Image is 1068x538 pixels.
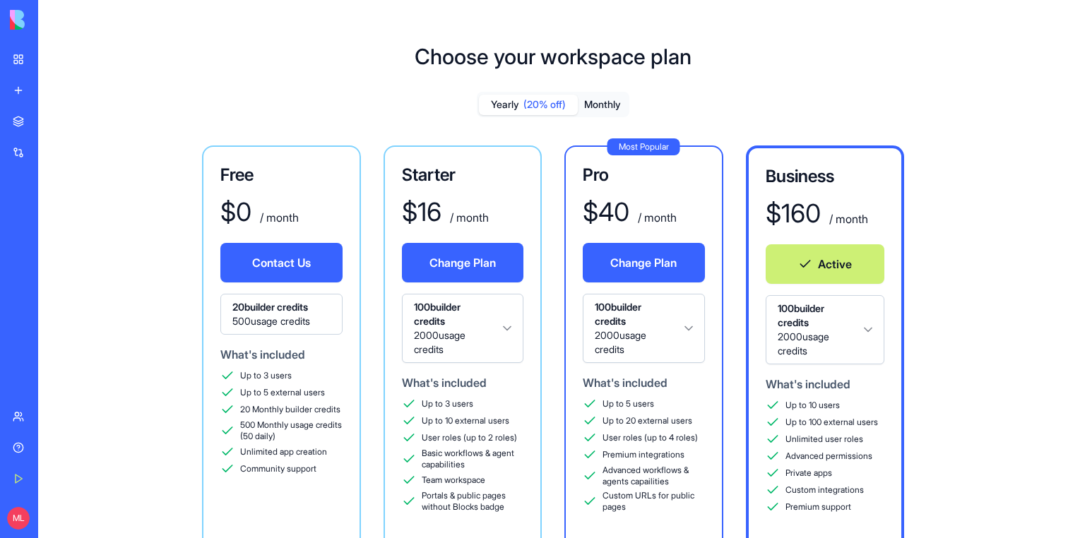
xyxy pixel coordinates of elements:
[826,210,868,227] div: / month
[766,244,885,284] button: Active
[232,300,331,314] span: 20 builder credits
[603,398,654,410] span: Up to 5 users
[240,463,316,474] span: Community support
[785,417,878,428] span: Up to 100 external users
[220,198,251,226] div: $ 0
[240,446,327,458] span: Unlimited app creation
[583,374,705,391] div: What's included
[220,164,343,186] h3: Free
[635,209,677,226] div: / month
[220,346,343,363] div: What's included
[583,243,705,282] button: Change Plan
[220,243,343,282] button: Contact Us
[422,415,509,426] span: Up to 10 external users
[766,199,821,227] div: $ 160
[578,95,627,115] button: Monthly
[785,450,872,462] span: Advanced permissions
[402,164,524,186] h3: Starter
[523,97,566,112] span: (20% off)
[607,138,680,155] div: Most Popular
[583,198,629,226] div: $ 40
[402,374,524,391] div: What's included
[402,243,524,282] button: Change Plan
[422,398,473,410] span: Up to 3 users
[785,400,840,411] span: Up to 10 users
[422,474,485,486] span: Team workspace
[583,164,705,186] h3: Pro
[240,419,343,442] span: 500 Monthly usage credits (50 daily)
[785,467,832,479] span: Private apps
[257,209,299,226] div: / month
[422,448,524,470] span: Basic workflows & agent capabilities
[785,484,864,496] span: Custom integrations
[785,501,851,513] span: Premium support
[479,95,578,115] button: Yearly
[415,44,692,69] h1: Choose your workspace plan
[240,387,325,398] span: Up to 5 external users
[10,10,97,30] img: logo
[766,376,885,393] div: What's included
[447,209,489,226] div: / month
[422,490,524,513] span: Portals & public pages without Blocks badge
[232,314,331,328] span: 500 usage credits
[785,434,863,445] span: Unlimited user roles
[603,449,684,460] span: Premium integrations
[603,490,705,513] span: Custom URLs for public pages
[402,198,441,226] div: $ 16
[766,165,885,188] h3: Business
[422,432,517,443] span: User roles (up to 2 roles)
[240,370,292,381] span: Up to 3 users
[603,432,698,443] span: User roles (up to 4 roles)
[603,415,692,426] span: Up to 20 external users
[603,465,705,487] span: Advanced workflows & agents capailities
[7,507,30,530] span: ML
[240,404,340,415] span: 20 Monthly builder credits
